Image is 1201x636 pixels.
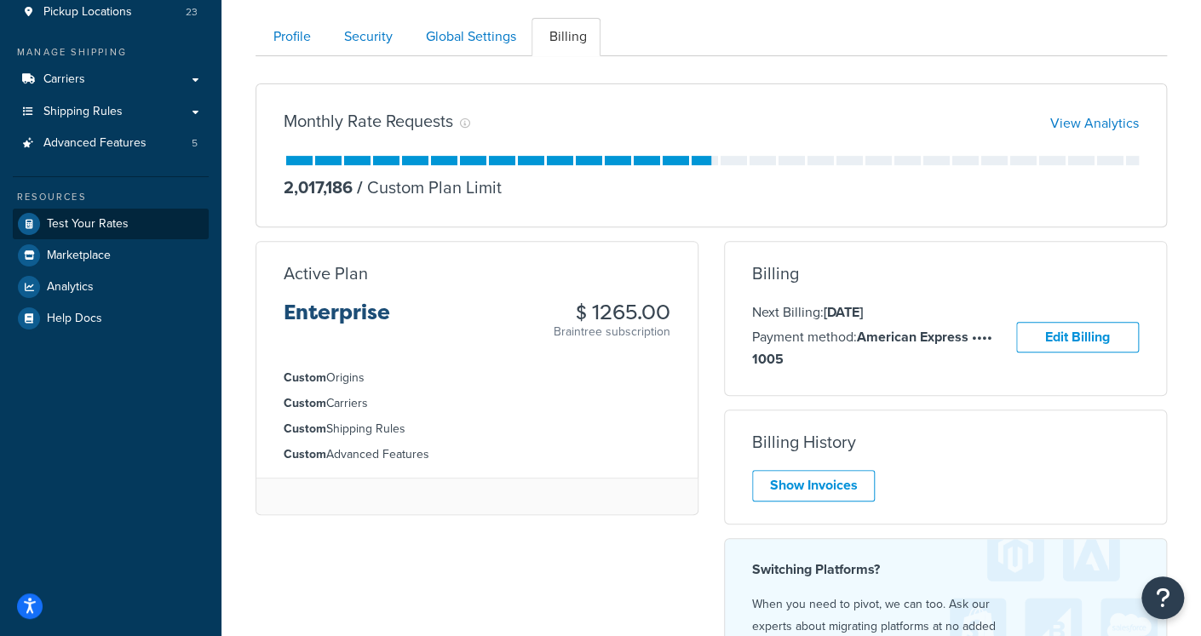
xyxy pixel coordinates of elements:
[1141,576,1184,619] button: Open Resource Center
[408,18,530,56] a: Global Settings
[43,72,85,87] span: Carriers
[43,105,123,119] span: Shipping Rules
[284,394,670,413] li: Carriers
[532,18,600,56] a: Billing
[752,264,799,283] h3: Billing
[13,240,209,271] a: Marketplace
[357,175,363,200] span: /
[13,209,209,239] a: Test Your Rates
[186,5,198,20] span: 23
[554,301,670,324] h3: $ 1265.00
[256,18,325,56] a: Profile
[752,326,1016,370] p: Payment method:
[554,324,670,341] p: Braintree subscription
[284,112,453,130] h3: Monthly Rate Requests
[43,5,132,20] span: Pickup Locations
[43,136,147,151] span: Advanced Features
[284,445,326,463] strong: Custom
[824,302,863,322] strong: [DATE]
[13,96,209,128] a: Shipping Rules
[752,433,856,451] h3: Billing History
[47,217,129,232] span: Test Your Rates
[326,18,406,56] a: Security
[752,559,1139,580] h4: Switching Platforms?
[1050,113,1139,133] a: View Analytics
[284,369,326,387] strong: Custom
[284,420,670,438] li: Shipping Rules
[13,128,209,159] a: Advanced Features 5
[13,303,209,334] a: Help Docs
[13,272,209,302] a: Analytics
[353,175,502,199] p: Custom Plan Limit
[284,301,390,337] h3: Enterprise
[284,264,368,283] h3: Active Plan
[284,445,670,464] li: Advanced Features
[13,64,209,95] a: Carriers
[284,369,670,387] li: Origins
[284,420,326,438] strong: Custom
[13,128,209,159] li: Advanced Features
[284,175,353,199] p: 2,017,186
[752,301,1016,324] p: Next Billing:
[284,394,326,412] strong: Custom
[47,280,94,295] span: Analytics
[752,327,992,369] strong: American Express •••• 1005
[752,470,875,501] a: Show Invoices
[47,249,111,263] span: Marketplace
[1016,322,1139,353] a: Edit Billing
[47,312,102,326] span: Help Docs
[13,45,209,60] div: Manage Shipping
[192,136,198,151] span: 5
[13,190,209,204] div: Resources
